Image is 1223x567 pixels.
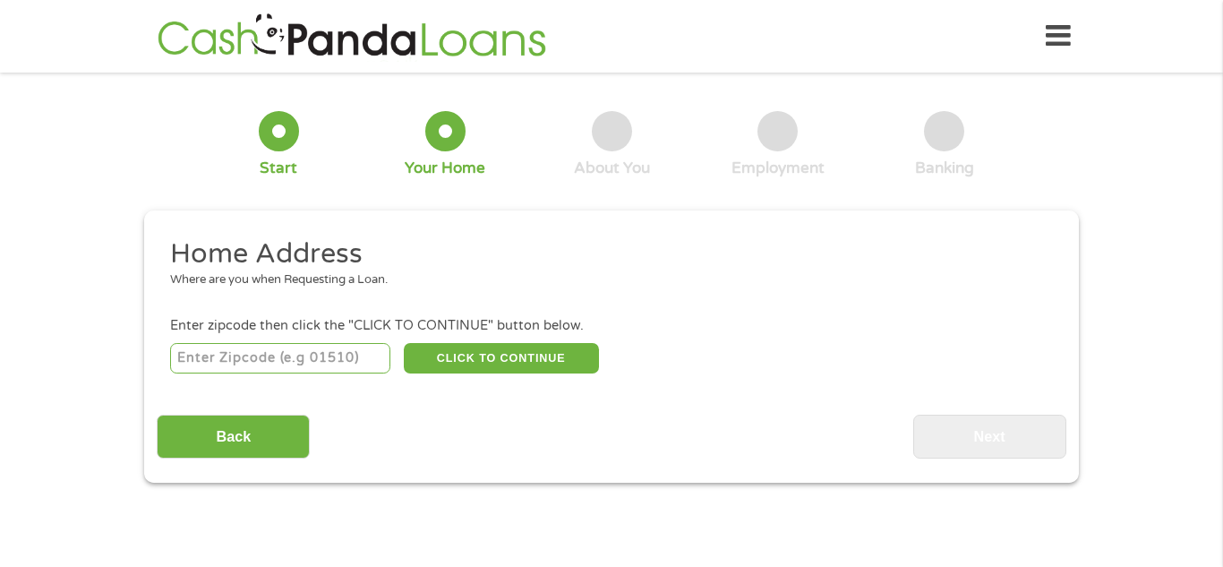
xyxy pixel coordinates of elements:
[731,159,825,178] div: Employment
[915,159,974,178] div: Banking
[574,159,650,178] div: About You
[260,159,297,178] div: Start
[170,316,1053,336] div: Enter zipcode then click the "CLICK TO CONTINUE" button below.
[913,415,1066,459] input: Next
[170,271,1040,289] div: Where are you when Requesting a Loan.
[404,343,599,374] button: CLICK TO CONTINUE
[157,415,310,459] input: Back
[170,343,391,374] input: Enter Zipcode (e.g 01510)
[405,159,485,178] div: Your Home
[170,236,1040,272] h2: Home Address
[152,11,552,62] img: GetLoanNow Logo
